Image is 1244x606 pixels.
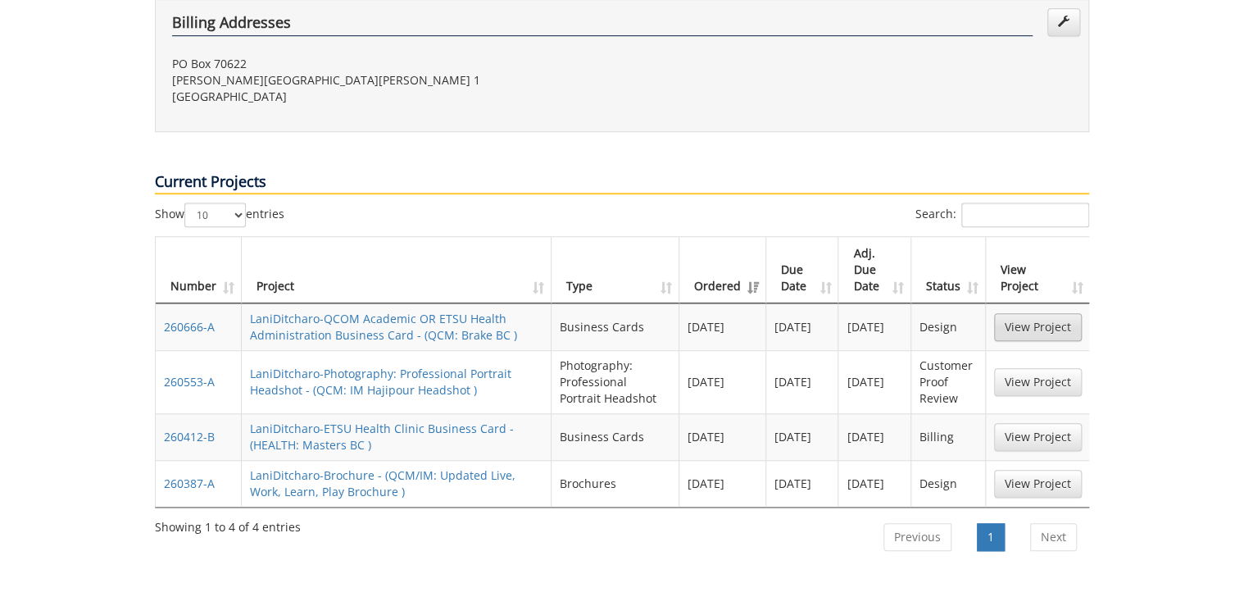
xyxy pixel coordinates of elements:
[838,237,911,303] th: Adj. Due Date: activate to sort column ascending
[552,413,679,460] td: Business Cards
[961,203,1089,227] input: Search:
[911,303,986,350] td: Design
[552,350,679,413] td: Photography: Professional Portrait Headshot
[552,303,679,350] td: Business Cards
[156,237,242,303] th: Number: activate to sort column ascending
[164,319,215,335] a: 260666-A
[552,460,679,507] td: Brochures
[838,460,911,507] td: [DATE]
[994,470,1082,498] a: View Project
[911,460,986,507] td: Design
[883,523,951,551] a: Previous
[915,203,1089,227] label: Search:
[242,237,552,303] th: Project: activate to sort column ascending
[766,237,839,303] th: Due Date: activate to sort column ascending
[679,303,766,350] td: [DATE]
[994,423,1082,451] a: View Project
[679,413,766,460] td: [DATE]
[164,429,215,444] a: 260412-B
[250,467,515,499] a: LaniDitcharo-Brochure - (QCM/IM: Updated Live, Work, Learn, Play Brochure )
[911,350,986,413] td: Customer Proof Review
[172,89,610,105] p: [GEOGRAPHIC_DATA]
[986,237,1090,303] th: View Project: activate to sort column ascending
[155,513,301,535] div: Showing 1 to 4 of 4 entries
[1030,523,1077,551] a: Next
[164,374,215,390] a: 260553-A
[994,368,1082,396] a: View Project
[155,171,1089,194] p: Current Projects
[172,72,610,89] p: [PERSON_NAME][GEOGRAPHIC_DATA][PERSON_NAME] 1
[172,15,1033,36] h4: Billing Addresses
[1047,8,1080,36] a: Edit Addresses
[977,523,1005,551] a: 1
[172,56,610,72] p: PO Box 70622
[766,303,839,350] td: [DATE]
[838,350,911,413] td: [DATE]
[552,237,679,303] th: Type: activate to sort column ascending
[766,413,839,460] td: [DATE]
[250,421,514,453] a: LaniDitcharo-ETSU Health Clinic Business Card - (HEALTH: Masters BC )
[911,237,986,303] th: Status: activate to sort column ascending
[838,303,911,350] td: [DATE]
[994,313,1082,341] a: View Project
[766,350,839,413] td: [DATE]
[679,350,766,413] td: [DATE]
[679,460,766,507] td: [DATE]
[155,203,284,227] label: Show entries
[679,237,766,303] th: Ordered: activate to sort column ascending
[184,203,246,227] select: Showentries
[911,413,986,460] td: Billing
[250,366,511,398] a: LaniDitcharo-Photography: Professional Portrait Headshot - (QCM: IM Hajipour Headshot )
[766,460,839,507] td: [DATE]
[838,413,911,460] td: [DATE]
[250,311,517,343] a: LaniDitcharo-QCOM Academic OR ETSU Health Administration Business Card - (QCM: Brake BC )
[164,476,215,491] a: 260387-A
